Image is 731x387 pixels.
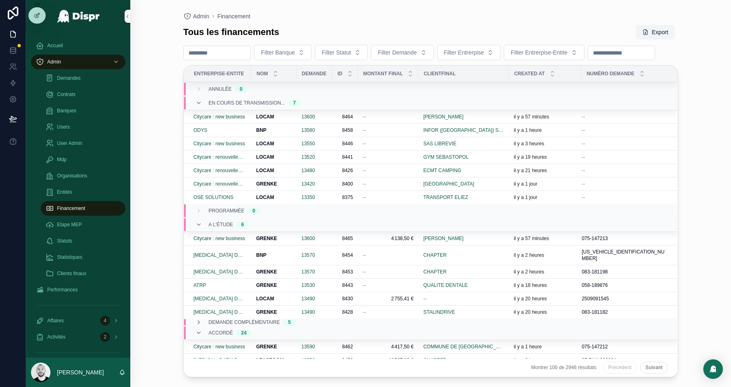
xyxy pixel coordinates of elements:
[514,140,544,147] p: il y a 3 heures
[193,269,246,275] a: [MEDICAL_DATA] DOCUMENT
[582,167,585,174] span: --
[41,87,125,102] a: Contrats
[256,252,292,258] a: BNP
[337,140,353,147] span: 8446
[582,194,667,201] a: --
[423,282,504,289] a: QUALITE DENTALE
[363,167,366,174] span: --
[209,221,233,228] span: A l'étude
[423,127,504,133] a: INFOR ([GEOGRAPHIC_DATA]) SAS
[582,140,585,147] span: --
[636,25,675,39] button: Export
[193,282,206,289] span: ATRP
[423,282,468,289] a: QUALITE DENTALE
[209,86,232,92] span: Annulée
[363,140,414,147] a: --
[514,252,576,258] a: il y a 2 heures
[301,295,315,302] span: 13490
[337,295,353,302] a: 8430
[193,181,246,187] a: Citycare : renouvellement
[582,167,667,174] a: --
[444,48,484,57] span: Filter Entrerpise
[514,235,549,242] p: il y a 57 minutes
[193,154,246,160] a: Citycare : renouvellement
[363,309,414,315] a: --
[363,114,366,120] span: --
[301,295,327,302] a: 13490
[301,167,327,174] a: 13480
[256,181,277,187] strong: GRENKE
[57,124,70,130] span: Users
[582,269,608,275] span: 083-181198
[337,154,353,160] a: 8441
[423,235,504,242] a: [PERSON_NAME]
[47,42,63,49] span: Accueil
[301,114,315,120] span: 13600
[363,127,366,133] span: --
[363,140,366,147] span: --
[301,167,315,174] span: 13480
[363,194,366,201] span: --
[193,12,209,20] span: Admin
[514,282,547,289] p: il y a 18 heures
[256,114,274,120] strong: LOCAM
[193,309,246,315] a: [MEDICAL_DATA] DOCUMENT
[26,33,130,358] div: scrollable content
[301,127,315,133] span: 13580
[256,140,292,147] a: LOCAM
[256,114,292,120] a: LOCAM
[301,154,315,160] a: 13520
[337,181,353,187] a: 8400
[337,269,353,275] span: 8453
[193,140,245,147] span: Citycare : new business
[582,282,667,289] a: 058-189876
[301,127,327,133] a: 13580
[514,114,576,120] a: il y a 57 minutes
[337,252,353,258] a: 8454
[423,194,504,201] a: TRANSPORT ELIEZ
[301,252,315,258] span: 13570
[423,252,446,258] span: CHAPTER
[337,194,353,201] a: 8375
[301,269,315,275] a: 13570
[57,107,76,114] span: Banques
[582,295,667,302] a: 2509091545
[301,181,315,187] span: 13420
[217,12,250,20] a: Financement
[31,282,125,297] a: Performances
[514,194,537,201] p: il y a 1 jour
[582,249,667,262] a: [US_VEHICLE_IDENTIFICATION_NUMBER]
[256,194,292,201] a: LOCAM
[423,194,468,201] a: TRANSPORT ELIEZ
[337,127,353,133] a: 8458
[256,154,274,160] strong: LOCAM
[41,250,125,265] a: Statistiques
[514,154,547,160] p: il y a 19 heures
[57,140,82,146] span: User Admin
[57,270,86,277] span: Clients finaux
[322,48,351,57] span: Filter Statut
[193,114,245,120] a: Citycare : new business
[301,194,315,201] span: 13350
[301,140,315,147] a: 13550
[423,167,461,174] span: ECMT CAMPING
[256,309,292,315] a: GRENKE
[209,208,244,214] span: Programmée
[256,168,274,173] strong: LOCAM
[423,167,504,174] a: ECMT CAMPING
[193,140,246,147] a: Citycare : new business
[193,252,246,258] a: [MEDICAL_DATA] DOCUMENT
[337,282,353,289] span: 8443
[423,252,504,258] a: CHAPTER
[47,59,61,65] span: Admin
[423,114,504,120] a: [PERSON_NAME]
[193,194,233,201] a: OSE SOLUTIONS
